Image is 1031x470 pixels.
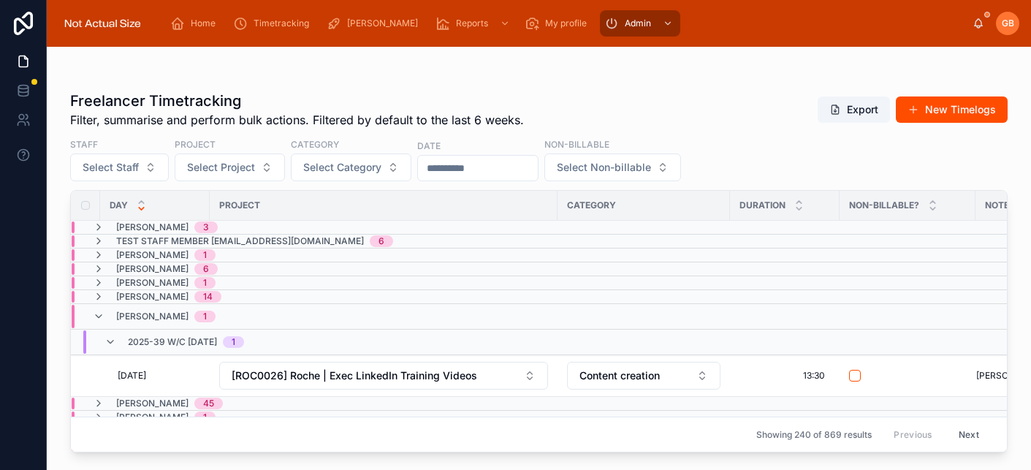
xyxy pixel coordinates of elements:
[948,423,989,446] button: Next
[203,398,214,409] div: 45
[291,153,411,181] button: Select Button
[116,398,189,409] span: [PERSON_NAME]
[110,200,128,211] span: Day
[600,10,680,37] a: Admin
[187,160,255,175] span: Select Project
[203,221,209,233] div: 3
[625,18,651,29] span: Admin
[579,368,660,383] span: Content creation
[116,291,189,303] span: [PERSON_NAME]
[219,200,260,211] span: Project
[70,91,524,111] h1: Freelancer Timetracking
[175,137,216,151] label: Project
[166,10,226,37] a: Home
[232,336,235,348] div: 1
[985,200,1015,211] span: Notes
[116,249,189,261] span: [PERSON_NAME]
[739,200,785,211] span: Duration
[175,153,285,181] button: Select Button
[557,160,651,175] span: Select Non-billable
[203,291,213,303] div: 14
[116,412,189,423] span: [PERSON_NAME]
[849,200,919,211] span: Non-billable?
[1002,18,1014,29] span: GB
[456,18,488,29] span: Reports
[378,235,384,247] div: 6
[417,139,441,152] label: Date
[203,263,209,275] div: 6
[191,18,216,29] span: Home
[70,137,98,151] label: Staff
[229,10,319,37] a: Timetracking
[116,235,364,247] span: Test staff member [EMAIL_ADDRESS][DOMAIN_NAME]
[545,18,587,29] span: My profile
[83,160,139,175] span: Select Staff
[58,12,147,35] img: App logo
[116,311,189,322] span: [PERSON_NAME]
[203,412,207,423] div: 1
[303,160,381,175] span: Select Category
[203,249,207,261] div: 1
[567,200,616,211] span: Category
[803,370,825,382] span: 13:30
[203,277,207,289] div: 1
[254,18,309,29] span: Timetracking
[116,221,189,233] span: [PERSON_NAME]
[544,137,609,151] label: Non-billable
[431,10,517,37] a: Reports
[818,96,890,123] button: Export
[896,96,1008,123] button: New Timelogs
[116,263,189,275] span: [PERSON_NAME]
[118,370,146,382] span: [DATE]
[70,153,169,181] button: Select Button
[520,10,597,37] a: My profile
[347,18,418,29] span: [PERSON_NAME]
[544,153,681,181] button: Select Button
[219,362,548,390] button: Select Button
[756,429,872,441] span: Showing 240 of 869 results
[232,368,477,383] span: [ROC0026] Roche | Exec LinkedIn Training Videos
[567,362,720,390] button: Select Button
[70,111,524,129] span: Filter, summarise and perform bulk actions. Filtered by default to the last 6 weeks.
[322,10,428,37] a: [PERSON_NAME]
[116,277,189,289] span: [PERSON_NAME]
[128,336,217,348] span: 2025-39 w/c [DATE]
[291,137,339,151] label: Category
[159,7,973,39] div: scrollable content
[203,311,207,322] div: 1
